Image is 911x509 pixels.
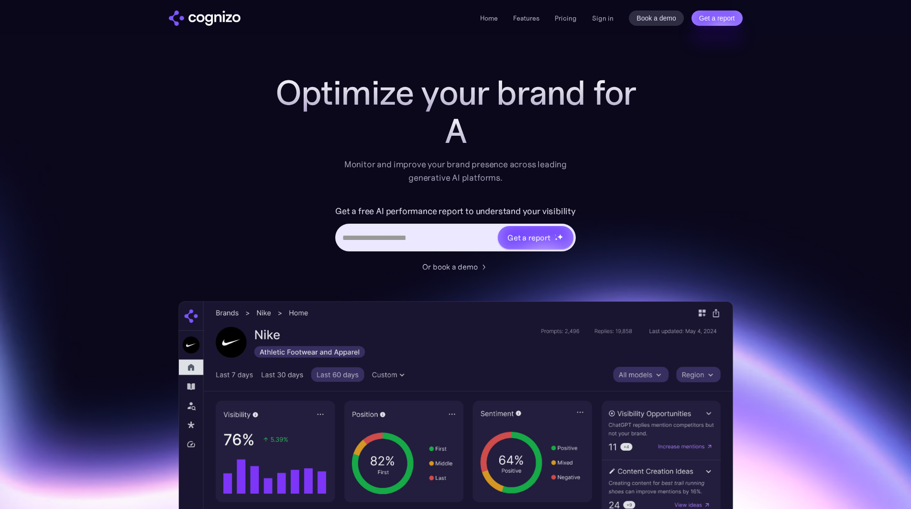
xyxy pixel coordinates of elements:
[507,232,550,243] div: Get a report
[338,158,573,184] div: Monitor and improve your brand presence across leading generative AI platforms.
[480,14,498,22] a: Home
[691,11,743,26] a: Get a report
[513,14,539,22] a: Features
[335,204,576,256] form: Hero URL Input Form
[169,11,241,26] a: home
[555,14,577,22] a: Pricing
[169,11,241,26] img: cognizo logo
[422,261,478,272] div: Or book a demo
[497,225,574,250] a: Get a reportstarstarstar
[264,112,647,150] div: A
[422,261,489,272] a: Or book a demo
[264,74,647,112] h1: Optimize your brand for
[555,238,558,241] img: star
[557,234,563,240] img: star
[555,234,556,236] img: star
[592,12,614,24] a: Sign in
[335,204,576,219] label: Get a free AI performance report to understand your visibility
[629,11,684,26] a: Book a demo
